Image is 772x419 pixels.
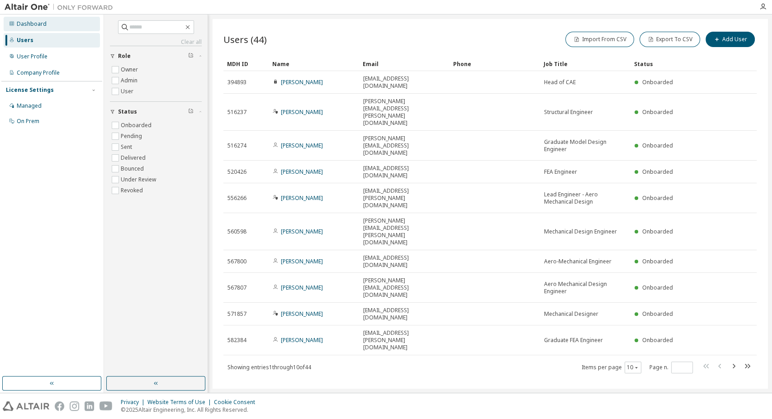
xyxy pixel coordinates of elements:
[227,168,246,176] span: 520426
[706,32,755,47] button: Add User
[272,57,355,71] div: Name
[639,32,700,47] button: Export To CSV
[363,98,445,127] span: [PERSON_NAME][EMAIL_ADDRESS][PERSON_NAME][DOMAIN_NAME]
[642,142,673,149] span: Onboarded
[6,86,54,94] div: License Settings
[121,86,135,97] label: User
[99,401,113,411] img: youtube.svg
[17,20,47,28] div: Dashboard
[17,69,60,76] div: Company Profile
[17,102,42,110] div: Managed
[227,142,246,149] span: 516274
[121,185,145,196] label: Revoked
[121,64,140,75] label: Owner
[363,254,445,269] span: [EMAIL_ADDRESS][DOMAIN_NAME]
[642,194,673,202] span: Onboarded
[121,120,153,131] label: Onboarded
[363,277,445,299] span: [PERSON_NAME][EMAIL_ADDRESS][DOMAIN_NAME]
[363,57,446,71] div: Email
[110,38,202,46] a: Clear all
[544,337,603,344] span: Graduate FEA Engineer
[634,57,710,71] div: Status
[121,399,147,406] div: Privacy
[281,310,323,318] a: [PERSON_NAME]
[188,52,194,60] span: Clear filter
[17,37,33,44] div: Users
[642,310,673,318] span: Onboarded
[642,284,673,291] span: Onboarded
[544,109,593,116] span: Structural Engineer
[227,310,246,318] span: 571857
[227,284,246,291] span: 567807
[281,78,323,86] a: [PERSON_NAME]
[227,337,246,344] span: 582384
[118,108,137,115] span: Status
[17,118,39,125] div: On Prem
[3,401,49,411] img: altair_logo.svg
[121,406,260,414] p: © 2025 Altair Engineering, Inc. All Rights Reserved.
[453,57,536,71] div: Phone
[110,46,202,66] button: Role
[227,79,246,86] span: 394893
[281,142,323,149] a: [PERSON_NAME]
[281,168,323,176] a: [PERSON_NAME]
[227,363,311,371] span: Showing entries 1 through 10 of 44
[214,399,260,406] div: Cookie Consent
[642,108,673,116] span: Onboarded
[544,258,611,265] span: Aero-Mechanical Engineer
[642,336,673,344] span: Onboarded
[565,32,634,47] button: Import From CSV
[363,329,445,351] span: [EMAIL_ADDRESS][PERSON_NAME][DOMAIN_NAME]
[227,228,246,235] span: 560598
[642,168,673,176] span: Onboarded
[544,79,576,86] span: Head of CAE
[363,75,445,90] span: [EMAIL_ADDRESS][DOMAIN_NAME]
[582,362,641,373] span: Items per page
[363,307,445,321] span: [EMAIL_ADDRESS][DOMAIN_NAME]
[363,187,445,209] span: [EMAIL_ADDRESS][PERSON_NAME][DOMAIN_NAME]
[544,168,577,176] span: FEA Engineer
[281,228,323,235] a: [PERSON_NAME]
[17,53,47,60] div: User Profile
[627,364,639,371] button: 10
[227,109,246,116] span: 516237
[544,310,598,318] span: Mechanical Designer
[281,284,323,291] a: [PERSON_NAME]
[642,257,673,265] span: Onboarded
[188,108,194,115] span: Clear filter
[227,195,246,202] span: 556266
[281,257,323,265] a: [PERSON_NAME]
[363,135,445,157] span: [PERSON_NAME][EMAIL_ADDRESS][DOMAIN_NAME]
[121,174,158,185] label: Under Review
[147,399,214,406] div: Website Terms of Use
[649,362,693,373] span: Page n.
[227,57,265,71] div: MDH ID
[363,217,445,246] span: [PERSON_NAME][EMAIL_ADDRESS][PERSON_NAME][DOMAIN_NAME]
[544,191,626,205] span: Lead Engineer - Aero Mechanical Design
[121,75,139,86] label: Admin
[281,108,323,116] a: [PERSON_NAME]
[121,142,134,152] label: Sent
[110,102,202,122] button: Status
[121,131,144,142] label: Pending
[544,57,627,71] div: Job Title
[363,165,445,179] span: [EMAIL_ADDRESS][DOMAIN_NAME]
[118,52,131,60] span: Role
[281,336,323,344] a: [PERSON_NAME]
[121,152,147,163] label: Delivered
[85,401,94,411] img: linkedin.svg
[223,33,267,46] span: Users (44)
[544,138,626,153] span: Graduate Model Design Engineer
[281,194,323,202] a: [PERSON_NAME]
[227,258,246,265] span: 567800
[544,281,626,295] span: Aero Mechanical Design Engineer
[642,78,673,86] span: Onboarded
[5,3,118,12] img: Altair One
[55,401,64,411] img: facebook.svg
[642,228,673,235] span: Onboarded
[544,228,617,235] span: Mechanical Design Engineer
[121,163,146,174] label: Bounced
[70,401,79,411] img: instagram.svg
